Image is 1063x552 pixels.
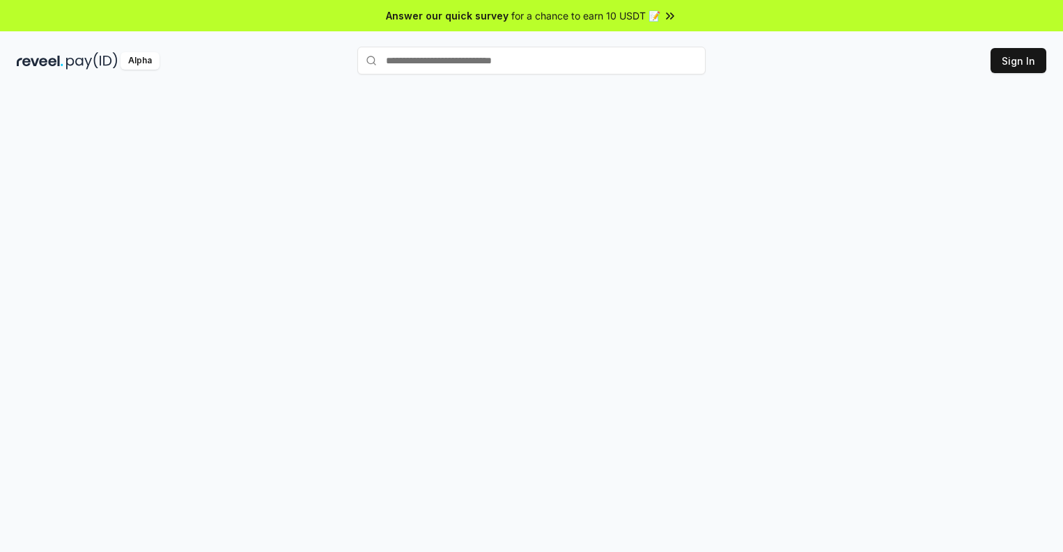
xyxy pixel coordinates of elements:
[511,8,660,23] span: for a chance to earn 10 USDT 📝
[17,52,63,70] img: reveel_dark
[66,52,118,70] img: pay_id
[991,48,1046,73] button: Sign In
[121,52,160,70] div: Alpha
[386,8,509,23] span: Answer our quick survey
